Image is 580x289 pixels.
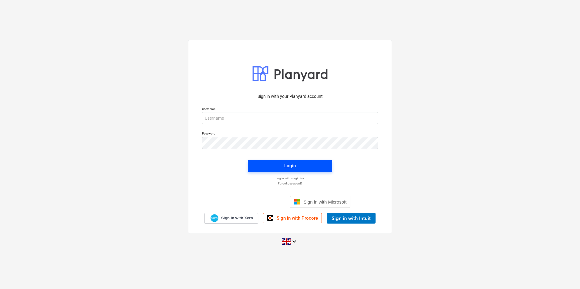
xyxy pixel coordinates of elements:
div: Login [284,162,296,170]
img: Microsoft logo [294,199,300,205]
span: Sign in with Microsoft [304,199,347,204]
p: Password [202,131,378,137]
a: Sign in with Xero [204,213,258,224]
span: Sign in with Xero [221,215,253,221]
p: Sign in with your Planyard account [202,93,378,100]
input: Username [202,112,378,124]
a: Sign in with Procore [263,213,322,223]
span: Sign in with Procore [277,215,318,221]
i: keyboard_arrow_down [291,238,298,245]
iframe: Sign in with Google Button [227,195,288,208]
iframe: Chat Widget [550,260,580,289]
img: Xero logo [211,214,218,222]
button: Login [248,160,332,172]
p: Username [202,107,378,112]
a: Forgot password? [199,181,381,185]
a: Log in with magic link [199,176,381,180]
